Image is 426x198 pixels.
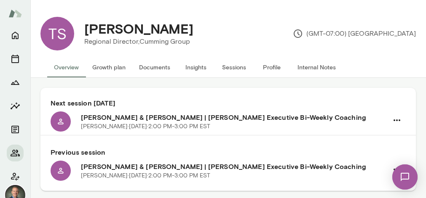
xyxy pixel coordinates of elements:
[81,161,388,172] h6: [PERSON_NAME] & [PERSON_NAME] | [PERSON_NAME] Executive Bi-Weekly Coaching
[47,57,86,77] button: Overview
[7,74,24,91] button: Growth Plan
[86,57,132,77] button: Growth plan
[40,17,74,50] div: TS
[253,57,291,77] button: Profile
[132,57,177,77] button: Documents
[84,21,193,37] h4: [PERSON_NAME]
[51,98,406,108] h6: Next session [DATE]
[51,147,406,157] h6: Previous session
[7,50,24,67] button: Sessions
[7,98,24,114] button: Insights
[84,37,193,47] p: Regional Director, Cumming Group
[81,112,388,122] h6: [PERSON_NAME] & [PERSON_NAME] | [PERSON_NAME] Executive Bi-Weekly Coaching
[7,121,24,138] button: Documents
[7,27,24,44] button: Home
[8,5,22,21] img: Mento
[291,57,343,77] button: Internal Notes
[293,29,416,39] p: (GMT-07:00) [GEOGRAPHIC_DATA]
[81,122,210,131] p: [PERSON_NAME] · [DATE] · 2:00 PM-3:00 PM EST
[7,145,24,161] button: Members
[7,168,24,185] button: Client app
[215,57,253,77] button: Sessions
[81,172,210,180] p: [PERSON_NAME] · [DATE] · 2:00 PM-3:00 PM EST
[177,57,215,77] button: Insights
